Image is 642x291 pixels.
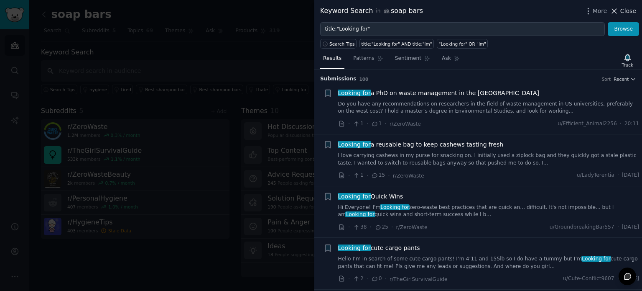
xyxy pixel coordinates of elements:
span: · [617,172,619,179]
button: More [584,7,607,15]
span: · [617,224,619,231]
span: · [348,223,350,232]
span: Looking for [337,245,372,251]
span: in [376,8,380,15]
span: Close [620,7,636,15]
span: 100 [359,77,369,82]
span: a PhD on waste management in the [GEOGRAPHIC_DATA] [338,89,540,98]
span: · [348,119,350,128]
a: Hi Everyone! I'mLooking forzero-waste best practices that are quick an... difficult. It's not imp... [338,204,639,219]
div: Sort [602,76,611,82]
a: Looking fora reusable bag to keep cashews tasting fresh [338,140,504,149]
span: 1 [353,120,363,128]
a: Ask [439,52,463,69]
span: a reusable bag to keep cashews tasting fresh [338,140,504,149]
button: Track [619,52,636,69]
span: Looking for [345,211,375,217]
span: r/ZeroWaste [390,121,421,127]
button: Browse [608,22,639,36]
button: Close [610,7,636,15]
span: r/TheGirlSurvivalGuide [390,276,448,282]
span: Patterns [353,55,374,62]
span: [DATE] [622,224,639,231]
span: · [385,275,387,283]
span: [DATE] [622,172,639,179]
span: u/Efficient_Animal2256 [558,120,617,128]
span: · [367,171,368,180]
a: Looking forQuick Wins [338,192,403,201]
span: u/Cute-Conflict9607 [563,275,614,283]
span: · [348,275,350,283]
span: Looking for [337,193,372,200]
span: Looking for [581,256,611,262]
span: Sentiment [395,55,421,62]
span: r/ZeroWaste [393,173,424,179]
button: Search Tips [320,39,357,49]
span: Results [323,55,341,62]
span: · [348,171,350,180]
div: "Looking for" OR "im" [439,41,486,47]
span: · [367,275,368,283]
span: Looking for [337,141,372,148]
a: Sentiment [392,52,433,69]
span: · [620,120,622,128]
a: Do you have any recommendations on researchers in the field of waste management in US universitie... [338,100,639,115]
span: Recent [614,76,629,82]
span: 15 [371,172,385,179]
span: cute cargo pants [338,244,420,252]
span: 1 [371,120,382,128]
input: Try a keyword related to your business [320,22,605,36]
a: Patterns [350,52,386,69]
span: · [617,275,619,283]
span: u/LadyTerentia [577,172,614,179]
div: title:"Looking for" AND title:"im" [362,41,432,47]
span: · [388,171,390,180]
span: Looking for [380,204,410,210]
a: I love carrying cashews in my purse for snacking on. I initially used a ziplock bag and they quic... [338,152,639,167]
a: title:"Looking for" AND title:"im" [359,39,434,49]
a: Hello I’m in search of some cute cargo pants! I’m 4’11 and 155lb so I do have a tummy but I’mLook... [338,255,639,270]
span: Looking for [337,90,372,96]
span: 0 [371,275,382,283]
a: Looking fora PhD on waste management in the [GEOGRAPHIC_DATA] [338,89,540,98]
a: "Looking for" OR "im" [437,39,488,49]
span: u/GroundbreakingBar557 [550,224,614,231]
div: Keyword Search soap bars [320,6,423,16]
button: Recent [614,76,636,82]
span: 2 [353,275,363,283]
span: 25 [374,224,388,231]
span: 1 [353,172,363,179]
span: r/ZeroWaste [396,224,428,230]
span: Submission s [320,75,357,83]
span: · [367,119,368,128]
span: · [385,119,387,128]
span: · [391,223,393,232]
span: Search Tips [329,41,355,47]
a: Looking forcute cargo pants [338,244,420,252]
span: · [370,223,372,232]
span: Quick Wins [338,192,403,201]
span: Ask [442,55,451,62]
span: 38 [353,224,367,231]
span: More [593,7,607,15]
a: Results [320,52,344,69]
div: Track [622,62,633,68]
span: 20:11 [624,120,639,128]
